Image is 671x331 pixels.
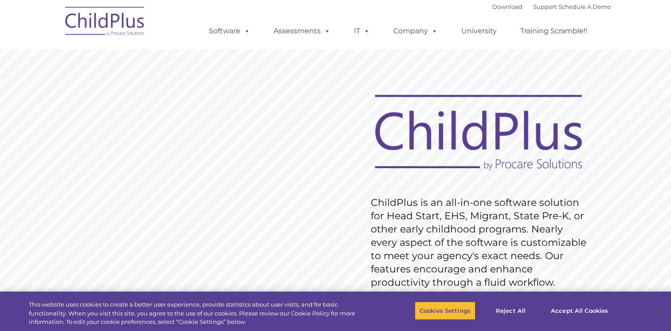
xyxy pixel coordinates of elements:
[558,3,611,10] a: Schedule A Demo
[371,196,591,289] rs-layer: ChildPlus is an all-in-one software solution for Head Start, EHS, Migrant, State Pre-K, or other ...
[511,22,596,40] a: Training Scramble!!
[492,3,611,10] font: |
[483,301,538,320] button: Reject All
[415,301,475,320] button: Cookies Settings
[492,3,522,10] a: Download
[345,22,379,40] a: IT
[200,22,259,40] a: Software
[29,300,369,327] div: This website uses cookies to create a better user experience, provide statistics about user visit...
[533,3,557,10] a: Support
[61,0,149,45] img: ChildPlus by Procare Solutions
[647,301,667,320] button: Close
[452,22,506,40] a: University
[546,301,613,320] button: Accept All Cookies
[385,22,447,40] a: Company
[265,22,339,40] a: Assessments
